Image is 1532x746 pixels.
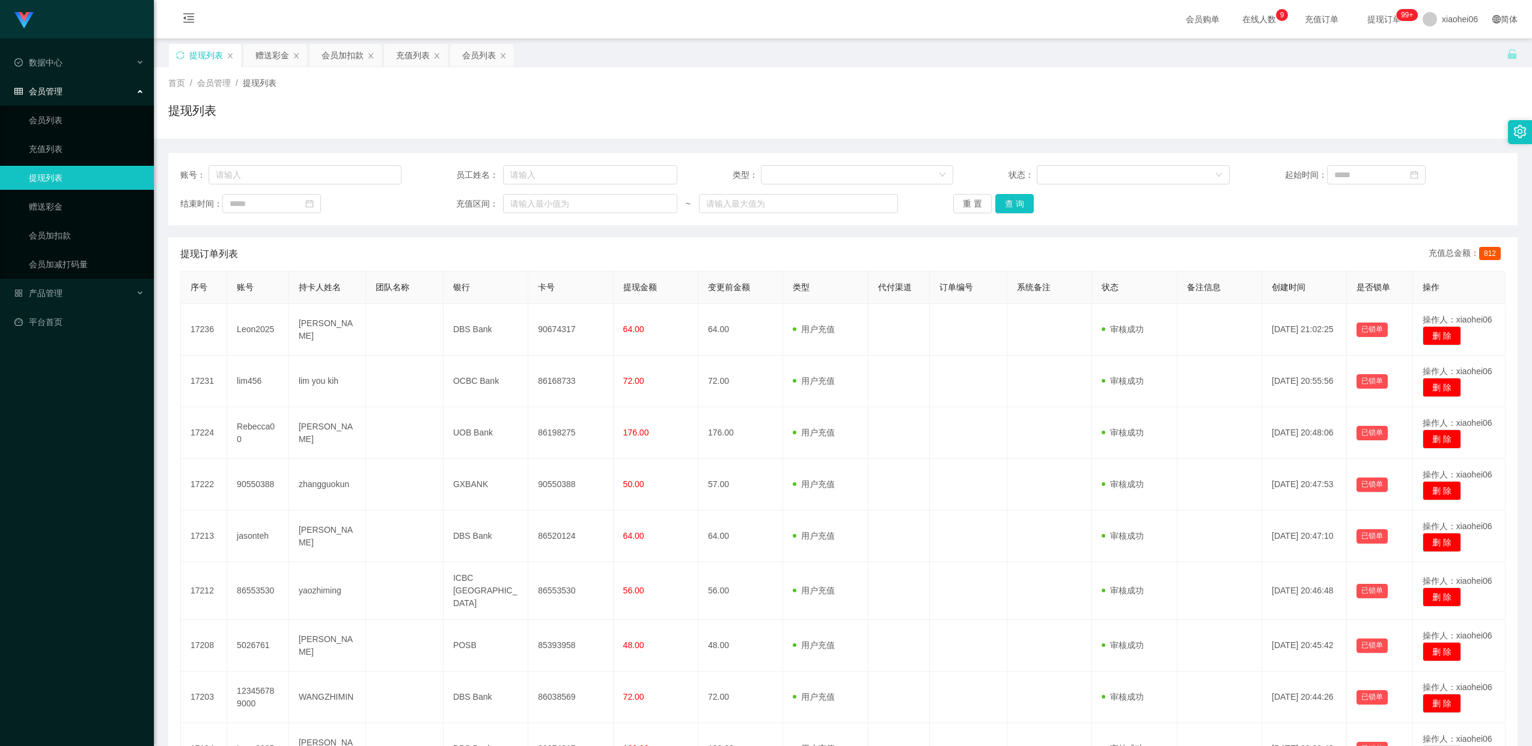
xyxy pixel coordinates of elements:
td: 17224 [181,407,227,459]
span: 176.00 [623,428,649,437]
div: 充值列表 [396,44,430,67]
td: lim456 [227,356,289,407]
input: 请输入最大值为 [699,194,899,213]
i: 图标: appstore-o [14,289,23,297]
a: 充值列表 [29,137,144,161]
span: 用户充值 [793,324,835,334]
td: lim you kih [289,356,367,407]
div: 充值总金额： [1429,247,1506,261]
span: 产品管理 [14,288,63,298]
td: 86553530 [528,562,613,620]
td: DBS Bank [444,672,528,723]
td: 86168733 [528,356,613,407]
span: 操作人：xiaohei06 [1423,521,1492,531]
span: 操作人：xiaohei06 [1423,576,1492,586]
sup: 966 [1396,9,1418,21]
td: Rebecca00 [227,407,289,459]
span: 账号： [180,169,209,181]
span: 用户充值 [793,479,835,489]
input: 请输入 [503,165,677,184]
td: 72.00 [698,356,783,407]
td: 5026761 [227,620,289,672]
i: 图标: close [293,52,300,59]
td: 56.00 [698,562,783,620]
input: 请输入最小值为 [503,194,677,213]
button: 查 询 [995,194,1034,213]
span: 操作人：xiaohei06 [1423,470,1492,479]
span: 72.00 [623,692,644,702]
td: 86520124 [528,511,613,562]
td: DBS Bank [444,511,528,562]
span: 审核成功 [1102,428,1144,437]
span: 团队名称 [376,282,409,292]
i: 图标: close [499,52,507,59]
span: 操作人：xiaohei06 [1423,734,1492,744]
span: 用户充值 [793,586,835,595]
button: 删 除 [1423,378,1461,397]
td: UOB Bank [444,407,528,459]
button: 删 除 [1423,429,1461,449]
span: 卡号 [538,282,555,292]
span: 用户充值 [793,692,835,702]
a: 赠送彩金 [29,195,144,219]
td: [PERSON_NAME] [289,620,367,672]
span: 状态： [1009,169,1037,181]
a: 会员列表 [29,108,144,132]
button: 已锁单 [1357,638,1388,653]
span: 备注信息 [1187,282,1221,292]
span: 提现列表 [243,78,276,88]
td: [DATE] 20:48:06 [1262,407,1347,459]
td: 17212 [181,562,227,620]
span: 审核成功 [1102,376,1144,386]
input: 请输入 [209,165,401,184]
i: 图标: menu-fold [168,1,209,39]
span: 操作人：xiaohei06 [1423,315,1492,324]
i: 图标: down [1215,171,1222,180]
span: 审核成功 [1102,531,1144,541]
td: 48.00 [698,620,783,672]
td: 85393958 [528,620,613,672]
i: 图标: sync [176,51,185,59]
i: 图标: close [433,52,441,59]
span: 状态 [1102,282,1118,292]
td: 17213 [181,511,227,562]
td: [DATE] 20:44:26 [1262,672,1347,723]
td: [DATE] 20:55:56 [1262,356,1347,407]
span: 充值区间： [456,198,502,210]
span: / [190,78,192,88]
td: 17222 [181,459,227,511]
span: 首页 [168,78,185,88]
span: ~ [677,198,699,210]
td: 90550388 [227,459,289,511]
td: DBS Bank [444,304,528,356]
span: 72.00 [623,376,644,386]
span: 充值订单 [1299,15,1344,23]
span: 员工姓名： [456,169,502,181]
button: 删 除 [1423,326,1461,345]
td: [DATE] 20:45:42 [1262,620,1347,672]
button: 已锁单 [1357,529,1388,544]
span: 起始时间： [1285,169,1327,181]
button: 已锁单 [1357,323,1388,337]
div: 会员加扣款 [322,44,364,67]
td: WANGZHIMIN [289,672,367,723]
i: 图标: table [14,87,23,96]
td: 17236 [181,304,227,356]
div: 赠送彩金 [255,44,289,67]
td: POSB [444,620,528,672]
td: 176.00 [698,407,783,459]
td: 86553530 [227,562,289,620]
button: 已锁单 [1357,478,1388,492]
span: 用户充值 [793,376,835,386]
span: 操作人：xiaohei06 [1423,631,1492,640]
span: 审核成功 [1102,692,1144,702]
span: 操作 [1423,282,1439,292]
span: 类型： [733,169,761,181]
h1: 提现列表 [168,102,216,120]
td: 17231 [181,356,227,407]
span: 64.00 [623,324,644,334]
span: 会员管理 [197,78,231,88]
span: 创建时间 [1272,282,1305,292]
button: 已锁单 [1357,690,1388,705]
button: 重 置 [953,194,992,213]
